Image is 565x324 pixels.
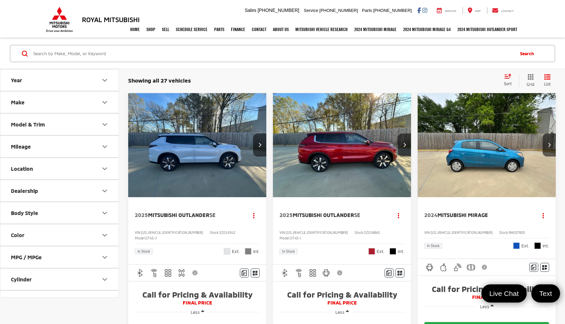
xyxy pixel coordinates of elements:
img: 4WD/AWD [177,269,186,277]
div: 2024 Mitsubishi Mirage Base 0 [417,93,556,197]
div: Cylinder [101,275,109,283]
a: 2025Mitsubishi OutlanderSE [280,211,386,219]
img: Android Auto [426,263,434,271]
button: Search [513,45,544,62]
span: Map [475,10,481,13]
span: Call for Pricing & Availability [135,290,260,300]
span: In Stock [282,250,295,253]
span: SZ018865 [364,231,380,234]
div: Mileage [11,143,31,150]
span: Model: [280,236,290,240]
div: Year [11,77,22,83]
a: 2025Mitsubishi OutlanderSE [135,211,242,219]
span: [PHONE_NUMBER] [373,8,412,13]
div: Cylinder [11,276,32,282]
button: List View [539,74,556,87]
div: Make [11,99,24,105]
button: Body StyleBody Style [0,202,119,224]
button: Window Sticker [540,263,549,272]
button: View Disclaimer [334,266,346,280]
span: Stock: [355,231,364,234]
span: Mitsubishi Outlander [293,212,354,218]
span: Mitsubishi Mirage [437,212,488,218]
div: Year [101,76,109,84]
i: Window Sticker [397,270,402,275]
button: Comments [529,263,538,272]
span: Int. [398,248,404,255]
a: Home [127,21,143,38]
span: dropdown dots [253,213,254,218]
a: Contact [487,7,519,14]
input: Search by Make, Model, or Keyword [33,46,513,61]
img: 2024 Mitsubishi Mirage [417,93,556,198]
span: SZ019342 [219,231,235,234]
button: Actions [393,209,404,221]
a: Map [463,7,486,14]
button: YearYear [0,69,119,91]
span: dropdown dots [543,213,544,218]
span: 2025 [135,212,148,218]
img: Keyless Entry [453,263,462,271]
img: 3rd Row Seating [164,269,172,277]
button: Next image [398,133,411,157]
span: Less [480,304,489,309]
a: 2024 Mitsubishi Outlander SPORT [454,21,520,38]
span: Sapphire Blue Metallic [513,242,520,249]
span: OT45-I [290,236,301,240]
div: Model & Trim [11,121,45,127]
span: dropdown dots [398,213,399,218]
div: Dealership [11,188,38,194]
span: FINAL PRICE [135,300,260,306]
img: 2025 Mitsubishi Outlander SE [128,93,267,198]
img: 2025 Mitsubishi Outlander SE [273,93,412,198]
div: Make [101,98,109,106]
button: Next image [543,133,556,157]
img: Emergency Brake Assist [467,263,475,271]
a: Shop [143,21,159,38]
span: Service [445,10,456,13]
span: Ext. [232,248,240,255]
div: MPG / MPGe [11,254,42,260]
a: 2024Mitsubishi Mirage [424,211,531,219]
button: Model & TrimModel & Trim [0,114,119,135]
a: About Us [270,21,292,38]
img: Comments [386,270,392,276]
button: Grid View [519,74,539,87]
button: Engine Size [0,291,119,312]
a: 2025 Mitsubishi Outlander SE2025 Mitsubishi Outlander SE2025 Mitsubishi Outlander SE2025 Mitsubis... [273,93,412,197]
a: 2024 Mitsubishi Mirage [351,21,400,38]
button: MakeMake [0,91,119,113]
span: Less [191,309,200,315]
button: Less [187,306,207,318]
span: Less [335,309,345,315]
div: MPG / MPGe [101,253,109,261]
button: Window Sticker [251,269,260,277]
span: Showing all 27 vehicles [128,77,191,84]
img: Remote Start [295,269,303,277]
span: White Diamond [224,248,230,255]
a: Live Chat [481,284,527,303]
span: In Stock [427,244,439,247]
a: Sell [159,21,172,38]
span: Stock: [499,231,509,234]
button: ColorColor [0,224,119,246]
a: 2025 Mitsubishi Outlander SE2025 Mitsubishi Outlander SE2025 Mitsubishi Outlander SE2025 Mitsubis... [128,93,267,197]
span: Stock: [210,231,219,234]
div: Model & Trim [101,121,109,128]
a: Facebook: Click to visit our Facebook page [417,8,421,13]
img: Remote Start [150,269,158,277]
button: Next image [253,133,266,157]
img: Bluetooth® [281,269,289,277]
div: Location [101,165,109,173]
span: [PHONE_NUMBER] [258,8,299,13]
div: Body Style [11,210,38,216]
a: Text [531,284,560,303]
div: Dealership [101,187,109,195]
button: Less [477,301,497,312]
span: Model: [135,236,145,240]
button: Window Sticker [395,269,404,277]
span: Sales [245,8,256,13]
i: Window Sticker [542,265,547,270]
button: Actions [538,209,549,221]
